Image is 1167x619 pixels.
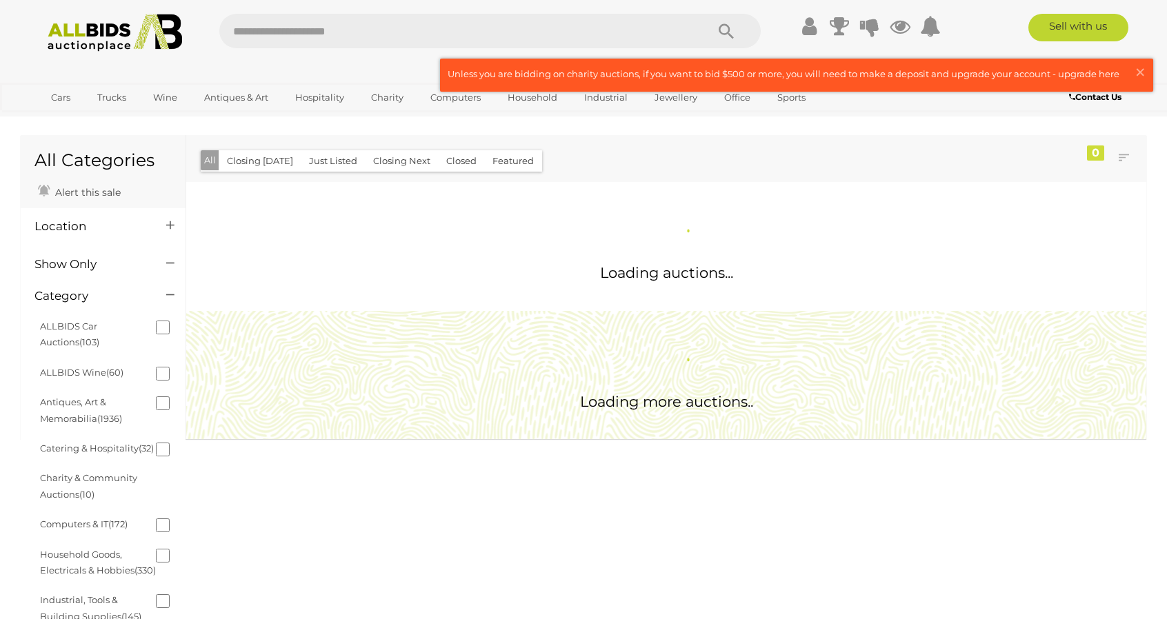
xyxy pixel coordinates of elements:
a: Charity [362,86,412,109]
a: Office [715,86,759,109]
h1: All Categories [34,151,172,170]
button: Featured [484,150,542,172]
a: Alert this sale [34,181,124,201]
a: Household [499,86,566,109]
span: × [1134,59,1146,85]
button: Closing Next [365,150,439,172]
span: (1936) [97,413,122,424]
button: Closed [438,150,485,172]
a: Catering & Hospitality(32) [40,443,154,454]
button: All [201,150,219,170]
span: Loading more auctions.. [580,393,753,410]
a: Antiques & Art [195,86,277,109]
span: (32) [139,443,154,454]
button: Search [692,14,761,48]
a: Contact Us [1069,90,1125,105]
a: Hospitality [286,86,353,109]
span: (10) [79,489,94,500]
a: ALLBIDS Car Auctions(103) [40,321,99,347]
a: Jewellery [646,86,706,109]
a: Sell with us [1028,14,1128,41]
a: ALLBIDS Wine(60) [40,367,123,378]
span: (60) [106,367,123,378]
a: Wine [144,86,186,109]
a: Sports [768,86,815,109]
a: Charity & Community Auctions(10) [40,472,137,499]
a: Antiques, Art & Memorabilia(1936) [40,396,122,423]
span: Alert this sale [52,186,121,199]
button: Just Listed [301,150,366,172]
div: 0 [1087,145,1104,161]
a: Computers & IT(172) [40,518,128,529]
button: Closing [DATE] [219,150,301,172]
span: (330) [134,565,156,576]
img: Allbids.com.au [40,14,190,52]
h4: Location [34,220,146,233]
b: Contact Us [1069,92,1121,102]
span: (103) [79,336,99,347]
a: Trucks [88,86,135,109]
span: Loading auctions... [600,264,733,281]
a: Industrial [575,86,637,109]
a: Computers [421,86,490,109]
span: (172) [108,518,128,529]
a: Cars [42,86,79,109]
a: [GEOGRAPHIC_DATA] [42,109,158,132]
a: Household Goods, Electricals & Hobbies(330) [40,549,156,576]
h4: Category [34,290,146,303]
h4: Show Only [34,258,146,271]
